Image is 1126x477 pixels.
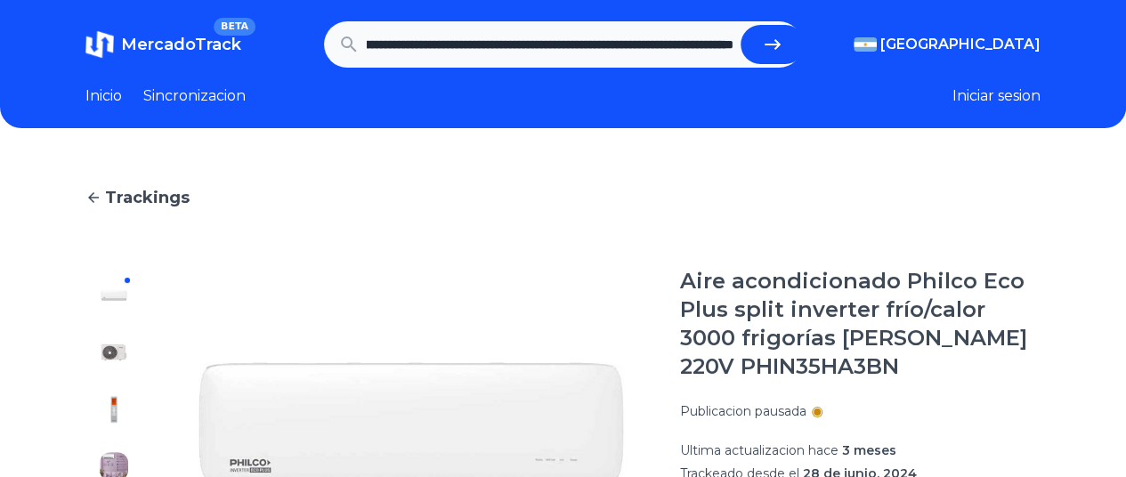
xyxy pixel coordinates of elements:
a: Trackings [85,185,1041,210]
a: Inicio [85,85,122,107]
img: MercadoTrack [85,30,114,59]
span: Ultima actualizacion hace [680,442,838,458]
span: [GEOGRAPHIC_DATA] [880,34,1041,55]
img: Aire acondicionado Philco Eco Plus split inverter frío/calor 3000 frigorías blanco 220V PHIN35HA3BN [100,281,128,310]
span: BETA [214,18,255,36]
img: Aire acondicionado Philco Eco Plus split inverter frío/calor 3000 frigorías blanco 220V PHIN35HA3BN [100,338,128,367]
button: [GEOGRAPHIC_DATA] [854,34,1041,55]
img: Aire acondicionado Philco Eco Plus split inverter frío/calor 3000 frigorías blanco 220V PHIN35HA3BN [100,395,128,424]
span: MercadoTrack [121,35,241,54]
h1: Aire acondicionado Philco Eco Plus split inverter frío/calor 3000 frigorías [PERSON_NAME] 220V PH... [680,267,1041,381]
a: Sincronizacion [143,85,246,107]
a: MercadoTrackBETA [85,30,241,59]
p: Publicacion pausada [680,402,806,420]
span: 3 meses [842,442,896,458]
img: Argentina [854,37,877,52]
span: Trackings [105,185,190,210]
button: Iniciar sesion [952,85,1041,107]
